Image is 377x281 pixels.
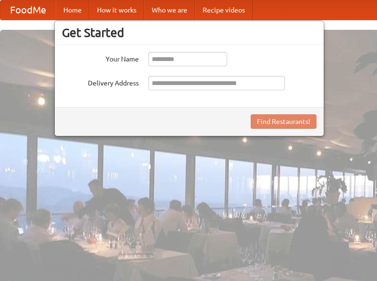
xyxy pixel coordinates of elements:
[89,0,144,20] a: How it works
[62,25,316,40] h3: Get Started
[251,114,316,129] button: Find Restaurants!
[62,52,139,64] label: Your Name
[144,0,195,20] a: Who we are
[195,0,253,20] a: Recipe videos
[0,0,56,20] a: FoodMe
[62,76,139,88] label: Delivery Address
[56,0,89,20] a: Home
